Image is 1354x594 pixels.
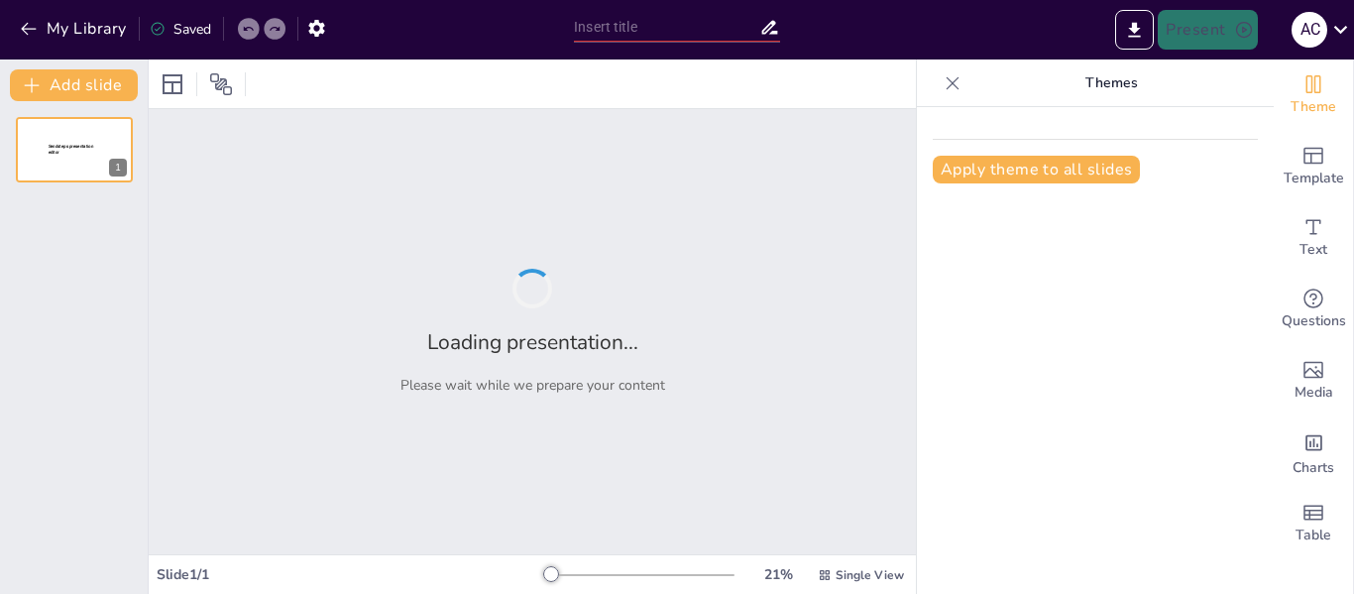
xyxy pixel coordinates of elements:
[427,328,638,356] h2: Loading presentation...
[1295,382,1333,404] span: Media
[968,59,1254,107] p: Themes
[109,159,127,177] div: 1
[157,565,544,584] div: Slide 1 / 1
[836,567,904,583] span: Single View
[1291,96,1336,118] span: Theme
[1274,488,1353,559] div: Add a table
[49,144,93,155] span: Sendsteps presentation editor
[1274,131,1353,202] div: Add ready made slides
[15,13,135,45] button: My Library
[1282,310,1346,332] span: Questions
[933,156,1140,183] button: Apply theme to all slides
[1293,457,1334,479] span: Charts
[1292,10,1327,50] button: A C
[1274,345,1353,416] div: Add images, graphics, shapes or video
[574,13,759,42] input: Insert title
[1274,416,1353,488] div: Add charts and graphs
[16,117,133,182] div: 1
[150,20,211,39] div: Saved
[1299,239,1327,261] span: Text
[1115,10,1154,50] button: Export to PowerPoint
[1296,525,1331,546] span: Table
[1274,274,1353,345] div: Get real-time input from your audience
[1158,10,1257,50] button: Present
[1284,168,1344,189] span: Template
[400,376,665,395] p: Please wait while we prepare your content
[1274,59,1353,131] div: Change the overall theme
[1274,202,1353,274] div: Add text boxes
[209,72,233,96] span: Position
[10,69,138,101] button: Add slide
[754,565,802,584] div: 21 %
[157,68,188,100] div: Layout
[1292,12,1327,48] div: A C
